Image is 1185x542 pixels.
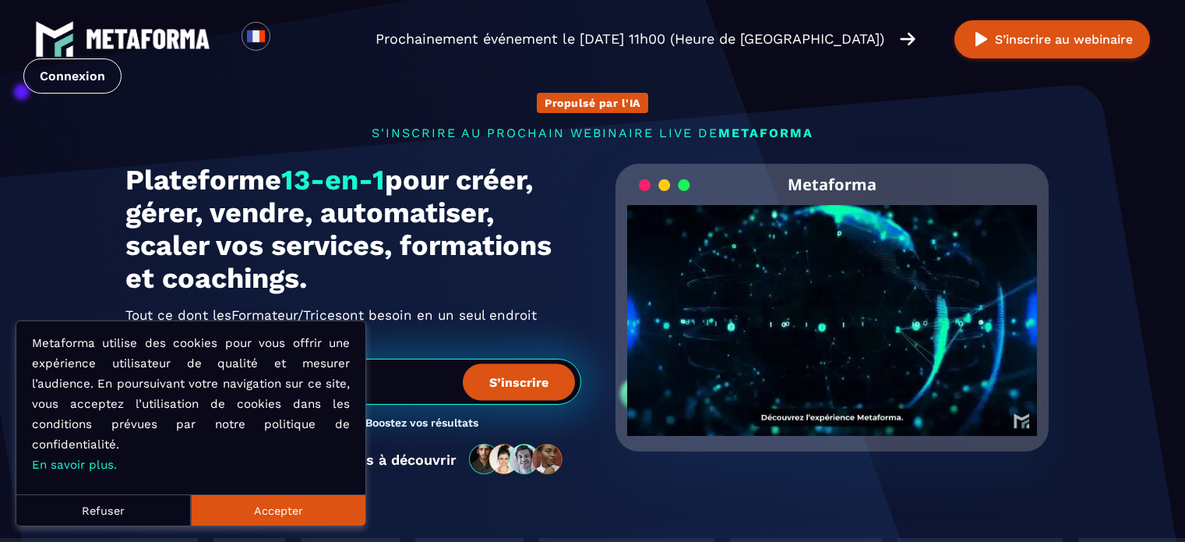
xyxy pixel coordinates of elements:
button: Refuser [16,494,191,526]
img: arrow-right [900,30,915,48]
p: s'inscrire au prochain webinaire live de [125,126,1060,140]
img: loading [639,178,690,193]
span: METAFORMA [718,126,813,140]
img: logo [86,29,210,49]
img: fr [246,27,266,46]
h3: Boostez vos résultats [365,416,478,431]
input: Search for option [284,30,295,48]
h2: Metaforma [788,164,876,205]
p: Metaforma utilise des cookies pour vous offrir une expérience utilisateur de qualité et mesurer l... [32,333,350,475]
img: logo [35,19,74,58]
video: Your browser does not support the video tag. [627,205,1038,410]
h1: Plateforme pour créer, gérer, vendre, automatiser, scaler vos services, formations et coachings. [125,164,581,295]
span: 13-en-1 [281,164,385,197]
a: En savoir plus. [32,458,117,472]
a: Connexion [23,58,122,94]
div: Search for option [270,22,309,56]
button: S’inscrire [463,363,575,400]
button: Accepter [191,494,365,526]
button: S’inscrire au webinaire [954,20,1150,58]
span: Formateur/Trices [231,303,342,328]
p: Prochainement événement le [DATE] 11h00 (Heure de [GEOGRAPHIC_DATA]) [376,28,884,50]
h2: Tout ce dont les ont besoin en un seul endroit [125,303,581,328]
img: community-people [464,443,569,476]
img: play [972,30,991,49]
